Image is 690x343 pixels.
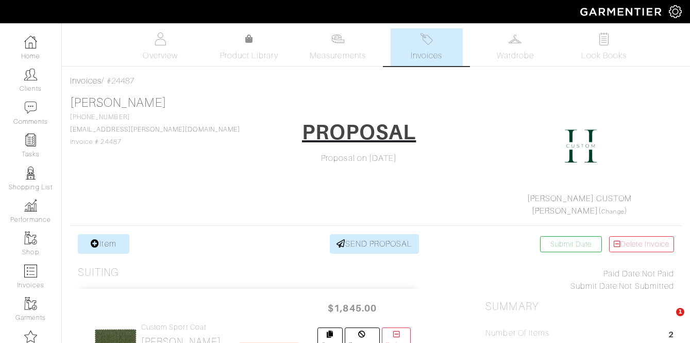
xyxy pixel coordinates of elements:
[570,282,619,291] span: Submit Date:
[24,265,37,277] img: orders-icon-0abe47150d42831381b5fb84f609e132dff9fe21cb692f30cb5eec754e2cba89.png
[24,101,37,114] img: comment-icon-a0a6a9ef722e966f86d9cbdc48e553b5cf19dbc54f86b18d962a5391bc8f6eb6.png
[24,232,37,244] img: garments-icon-b7da505a4dc4fd61783c78ac3ca0ef83fa9d6f193b1c9dc38574b1d14d53ca28.png
[669,5,682,18] img: gear-icon-white-bd11855cb880d31180b6d7d6211b90ccbf57a29d726f0c71d8c61bd08dd39cc2.png
[301,28,374,66] a: Measurements
[70,76,102,86] a: Invoices
[24,167,37,179] img: stylists-icon-eb353228a002819b7ec25b43dbf5f0378dd9e0616d9560372ff212230b889e62.png
[597,32,610,45] img: todo-9ac3debb85659649dc8f770b8b6100bb5dab4b48dedcbae339e5042a72dfd3cc.svg
[676,308,684,316] span: 1
[581,50,627,62] span: Look Books
[24,330,37,343] img: companies-icon-14a0f246c7e91f24465de634b560f0151b0cc5c9ce11af5fac52e6d7d6371812.png
[220,50,278,62] span: Product Library
[575,3,669,21] img: garmentier-logo-header-white-b43fb05a5012e4ada735d5af1a66efaba907eab6374d6393d1fbf88cb4ef424d.png
[310,50,366,62] span: Measurements
[70,113,240,145] span: [PHONE_NUMBER] Invoice # 24487
[295,116,423,152] a: PROPOSAL
[609,236,674,252] a: Delete Invoice
[668,329,674,342] span: 2
[141,323,221,332] h4: Custom Sport Coat
[540,236,602,252] a: Submit Date
[24,134,37,146] img: reminder-icon-8004d30b9f0a5d33ae49ab947aed9ed385cf756f9e5892f1edd6e32f2345188e.png
[655,308,680,333] iframe: Intercom live chat
[78,234,129,254] a: Item
[391,28,463,66] a: Invoices
[490,192,669,217] div: ( )
[603,269,642,279] span: Paid Date:
[485,268,674,292] div: Not Paid Not Submitted
[509,32,521,45] img: wardrobe-487a4870c1b7c33e795ec22d11cfc2ed9d08956e64fb3008fe2437562e282088.svg
[527,194,632,203] a: [PERSON_NAME] CUSTOM
[411,50,442,62] span: Invoices
[24,199,37,212] img: graph-8b7af3c665d003b59727f371ae50e7771705bf0c487971e6e97d053d13c5068d.png
[485,300,674,313] h2: Summary
[70,96,166,109] a: [PERSON_NAME]
[497,50,534,62] span: Wardrobe
[479,28,551,66] a: Wardrobe
[154,32,167,45] img: basicinfo-40fd8af6dae0f16599ec9e87c0ef1c0a1fdea2edbe929e3d69a839185d80c458.svg
[302,120,416,144] h1: PROPOSAL
[568,28,640,66] a: Look Books
[24,297,37,310] img: garments-icon-b7da505a4dc4fd61783c78ac3ca0ef83fa9d6f193b1c9dc38574b1d14d53ca28.png
[124,28,196,66] a: Overview
[24,68,37,81] img: clients-icon-6bae9207a08558b7cb47a8932f037763ab4055f8c8b6bfacd5dc20c3e0201464.png
[213,33,285,62] a: Product Library
[322,297,383,319] span: $1,845.00
[330,234,419,254] a: SEND PROPOSAL
[555,120,607,172] img: Xu4pDjgfsNsX2exS7cacv7QJ.png
[78,266,119,279] h3: Suiting
[532,206,599,216] a: [PERSON_NAME]
[143,50,177,62] span: Overview
[265,152,453,165] div: Proposal on [DATE]
[24,36,37,48] img: dashboard-icon-dbcd8f5a0b271acd01030246c82b418ddd0df26cd7fceb0bd07c9910d44c42f6.png
[420,32,433,45] img: orders-27d20c2124de7fd6de4e0e44c1d41de31381a507db9b33961299e4e07d508b8c.svg
[70,126,240,133] a: [EMAIL_ADDRESS][PERSON_NAME][DOMAIN_NAME]
[485,329,549,338] h5: Number of Items
[331,32,344,45] img: measurements-466bbee1fd09ba9460f595b01e5d73f9e2bff037440d3c8f018324cb6cdf7a4a.svg
[70,75,682,87] div: / #24487
[601,208,624,215] a: Change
